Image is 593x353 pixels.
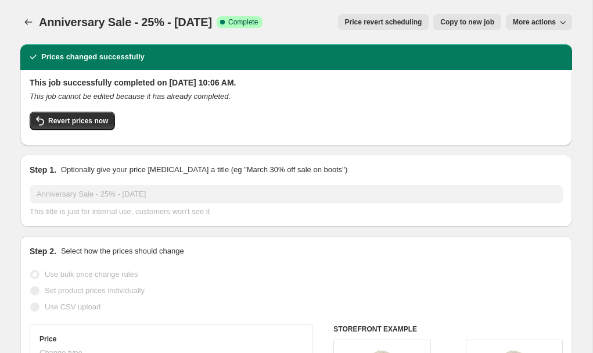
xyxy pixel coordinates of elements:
p: Optionally give your price [MEDICAL_DATA] a title (eg "March 30% off sale on boots") [61,164,347,176]
h3: Price [39,334,56,344]
input: 30% off holiday sale [30,185,563,204]
span: Use CSV upload [45,302,100,311]
button: Copy to new job [433,14,501,30]
span: Price revert scheduling [345,17,422,27]
span: This title is just for internal use, customers won't see it [30,207,210,216]
i: This job cannot be edited because it has already completed. [30,92,231,101]
h6: STOREFRONT EXAMPLE [333,325,563,334]
h2: Step 1. [30,164,56,176]
span: Set product prices individually [45,286,145,295]
span: Copy to new job [440,17,494,27]
span: Anniversary Sale - 25% - [DATE] [39,16,212,28]
h2: Step 2. [30,245,56,257]
span: Complete [228,17,258,27]
button: Revert prices now [30,112,115,130]
span: Revert prices now [48,116,108,126]
span: Use bulk price change rules [45,270,138,279]
button: More actions [506,14,572,30]
button: Price revert scheduling [338,14,429,30]
span: More actions [513,17,556,27]
button: Price change jobs [20,14,37,30]
h2: Prices changed successfully [41,51,145,63]
h2: This job successfully completed on [DATE] 10:06 AM. [30,77,563,88]
p: Select how the prices should change [61,245,184,257]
